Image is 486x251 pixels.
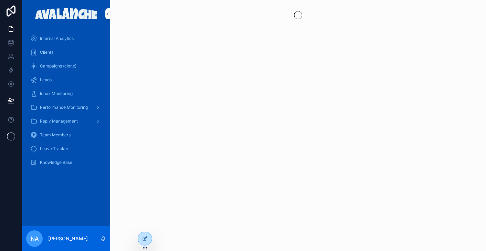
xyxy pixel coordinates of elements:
p: [PERSON_NAME] [48,235,88,242]
a: Clients [26,46,106,59]
a: Leads [26,74,106,86]
a: Campaigns (clone) [26,60,106,72]
span: Campaigns (clone) [40,63,76,69]
span: Performance Monitoring [40,105,88,110]
span: Leave Tracker [40,146,68,151]
span: NA [31,234,39,243]
span: Clients [40,50,53,55]
span: Reply Management [40,118,78,124]
a: Knowledge Base [26,156,106,169]
a: Internal Analytics [26,32,106,45]
a: Inbox Monitoring [26,87,106,100]
span: Inbox Monitoring [40,91,73,96]
span: Team Members [40,132,71,138]
span: Internal Analytics [40,36,74,41]
div: scrollable content [22,28,110,178]
a: Reply Management [26,115,106,127]
a: Performance Monitoring [26,101,106,114]
a: Team Members [26,129,106,141]
a: Leave Tracker [26,143,106,155]
span: Knowledge Base [40,160,72,165]
img: App logo [35,8,97,19]
span: Leads [40,77,52,83]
